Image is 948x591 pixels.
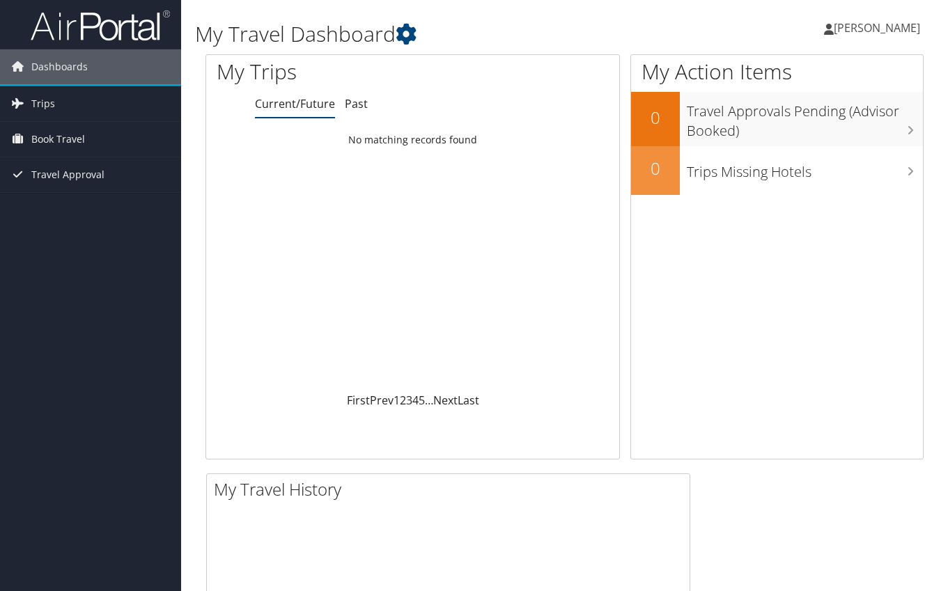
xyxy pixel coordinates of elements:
span: Book Travel [31,122,85,157]
a: Past [345,96,368,111]
span: [PERSON_NAME] [834,20,920,36]
h2: My Travel History [214,478,690,501]
a: 0Trips Missing Hotels [631,146,923,195]
h3: Trips Missing Hotels [687,155,923,182]
img: airportal-logo.png [31,9,170,42]
a: 5 [419,393,425,408]
span: … [425,393,433,408]
a: 3 [406,393,412,408]
span: Trips [31,86,55,121]
a: 4 [412,393,419,408]
h1: My Trips [217,57,437,86]
h1: My Travel Dashboard [195,19,687,49]
h1: My Action Items [631,57,923,86]
a: Next [433,393,458,408]
h3: Travel Approvals Pending (Advisor Booked) [687,95,923,141]
a: Last [458,393,479,408]
h2: 0 [631,106,680,129]
span: Travel Approval [31,157,104,192]
a: [PERSON_NAME] [824,7,934,49]
a: 2 [400,393,406,408]
a: 0Travel Approvals Pending (Advisor Booked) [631,92,923,145]
span: Dashboards [31,49,88,84]
a: Prev [370,393,394,408]
h2: 0 [631,157,680,180]
a: Current/Future [255,96,335,111]
a: First [347,393,370,408]
a: 1 [394,393,400,408]
td: No matching records found [206,127,619,152]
